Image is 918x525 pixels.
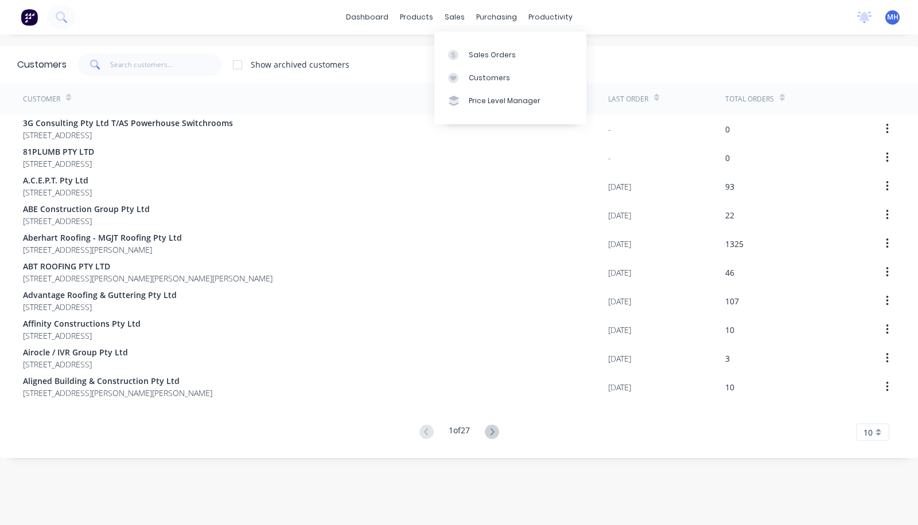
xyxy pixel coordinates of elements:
span: 3G Consulting Pty Ltd T/AS Powerhouse Switchrooms [23,117,233,129]
div: sales [439,9,470,26]
div: Show archived customers [251,58,349,70]
span: [STREET_ADDRESS] [23,158,94,170]
span: A.C.E.P.T. Pty Ltd [23,174,92,186]
div: 1325 [725,238,744,250]
div: Price Level Manager [469,96,540,106]
span: [STREET_ADDRESS] [23,301,177,313]
div: products [394,9,439,26]
div: [DATE] [608,381,631,393]
img: Factory [21,9,38,26]
span: Advantage Roofing & Guttering Pty Ltd [23,289,177,301]
div: [DATE] [608,352,631,365]
div: 3 [725,352,730,365]
div: 1 of 27 [449,424,470,441]
span: Aligned Building & Construction Pty Ltd [23,375,212,387]
div: 10 [725,324,734,336]
div: Last Order [608,94,648,104]
div: Sales Orders [469,50,516,60]
div: Customers [469,73,510,83]
div: purchasing [470,9,523,26]
div: [DATE] [608,295,631,307]
div: [DATE] [608,324,631,336]
span: 10 [863,426,873,438]
span: [STREET_ADDRESS] [23,186,92,198]
span: [STREET_ADDRESS] [23,129,233,141]
div: productivity [523,9,578,26]
div: Total Orders [725,94,774,104]
span: Airocle / IVR Group Pty Ltd [23,346,128,358]
span: MH [887,12,898,22]
div: 22 [725,209,734,221]
span: [STREET_ADDRESS] [23,330,141,342]
div: 0 [725,123,730,135]
div: 93 [725,181,734,193]
div: Customer [23,94,60,104]
div: - [608,123,611,135]
span: Affinity Constructions Pty Ltd [23,318,141,330]
span: [STREET_ADDRESS][PERSON_NAME][PERSON_NAME][PERSON_NAME] [23,272,273,284]
a: Sales Orders [434,43,586,66]
span: [STREET_ADDRESS] [23,215,150,227]
span: Aberhart Roofing - MGJT Roofing Pty Ltd [23,232,182,244]
a: Price Level Manager [434,89,586,112]
div: 10 [725,381,734,393]
span: [STREET_ADDRESS][PERSON_NAME][PERSON_NAME] [23,387,212,399]
span: ABT ROOFING PTY LTD [23,260,273,272]
div: [DATE] [608,181,631,193]
div: Customers [17,58,67,72]
a: Customers [434,66,586,89]
div: 46 [725,267,734,279]
div: [DATE] [608,238,631,250]
div: 0 [725,152,730,164]
span: ABE Construction Group Pty Ltd [23,203,150,215]
div: 107 [725,295,739,307]
span: [STREET_ADDRESS][PERSON_NAME] [23,244,182,256]
div: [DATE] [608,267,631,279]
span: 81PLUMB PTY LTD [23,146,94,158]
span: [STREET_ADDRESS] [23,358,128,370]
input: Search customers... [110,53,222,76]
div: [DATE] [608,209,631,221]
div: - [608,152,611,164]
a: dashboard [340,9,394,26]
